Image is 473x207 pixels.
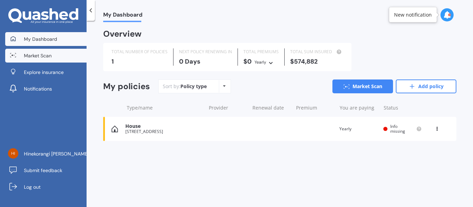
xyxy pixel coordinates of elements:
[290,58,343,65] div: $574,882
[255,59,266,66] div: Yearly
[125,129,202,134] div: [STREET_ADDRESS]
[125,123,202,129] div: House
[180,83,207,90] div: Policy type
[390,123,405,134] span: Info missing
[394,11,432,18] div: New notification
[384,104,422,111] div: Status
[243,58,279,66] div: $0
[296,104,334,111] div: Premium
[5,65,87,79] a: Explore insurance
[127,104,203,111] div: Type/name
[8,148,18,159] img: 88d474e984721e506dbc130b1e244a1e
[5,180,87,194] a: Log out
[24,150,89,157] span: Hinekorangi [PERSON_NAME]
[103,11,142,21] span: My Dashboard
[24,184,41,190] span: Log out
[209,104,247,111] div: Provider
[24,52,52,59] span: Market Scan
[5,163,87,177] a: Submit feedback
[5,82,87,96] a: Notifications
[111,48,168,55] div: TOTAL NUMBER OF POLICIES
[179,58,232,65] div: 0 Days
[111,125,118,132] img: House
[24,36,57,43] span: My Dashboard
[396,79,456,93] a: Add policy
[252,104,291,111] div: Renewal date
[163,83,207,90] div: Sort by:
[340,104,378,111] div: You are paying
[103,30,142,37] div: Overview
[290,48,343,55] div: TOTAL SUM INSURED
[24,85,52,92] span: Notifications
[332,79,393,93] a: Market Scan
[111,58,168,65] div: 1
[5,49,87,63] a: Market Scan
[5,32,87,46] a: My Dashboard
[243,48,279,55] div: TOTAL PREMIUMS
[5,147,87,161] a: Hinekorangi [PERSON_NAME]
[24,167,62,174] span: Submit feedback
[24,69,64,76] span: Explore insurance
[179,48,232,55] div: NEXT POLICY RENEWING IN
[103,82,150,92] div: My policies
[339,125,378,132] div: Yearly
